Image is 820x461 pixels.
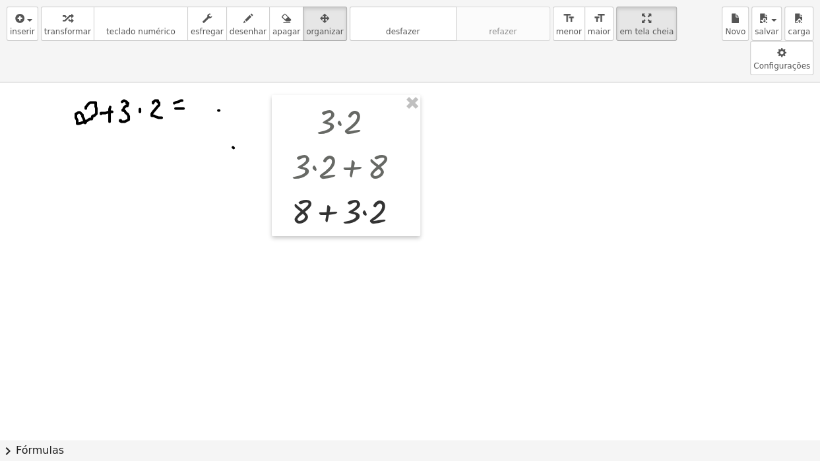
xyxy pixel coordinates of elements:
[456,7,550,41] button: refazerrefazer
[753,61,810,71] span: Configurações
[750,41,813,75] button: Configurações
[784,7,813,41] button: carga
[269,7,303,41] button: apagar
[619,27,674,36] span: em tela cheia
[556,27,582,36] span: menor
[106,27,175,36] span: teclado numérico
[616,7,677,41] button: em tela cheia
[10,27,35,36] span: inserir
[306,27,344,36] span: organizar
[459,11,547,26] i: refazer
[226,7,270,41] button: desenhar
[788,27,810,36] span: carga
[272,27,300,36] span: apagar
[7,7,38,41] button: inserir
[230,27,267,36] span: desenhar
[592,11,605,26] i: format_size
[187,7,227,41] button: esfregar
[386,27,420,36] span: desfazer
[97,11,185,26] i: teclado
[751,7,782,41] button: salvar
[563,11,575,26] i: format_size
[16,443,64,458] font: Fórmulas
[41,7,94,41] button: transformar
[755,27,778,36] span: salvar
[94,7,188,41] button: tecladoteclado numérico
[191,27,224,36] span: esfregar
[584,7,614,41] button: format_sizemaior
[350,7,457,41] button: desfazerdesfazer
[489,27,517,36] span: refazer
[588,27,611,36] span: maior
[725,27,745,36] span: Novo
[303,7,347,41] button: organizar
[44,27,91,36] span: transformar
[353,11,453,26] i: desfazer
[722,7,749,41] button: Novo
[553,7,585,41] button: format_sizemenor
